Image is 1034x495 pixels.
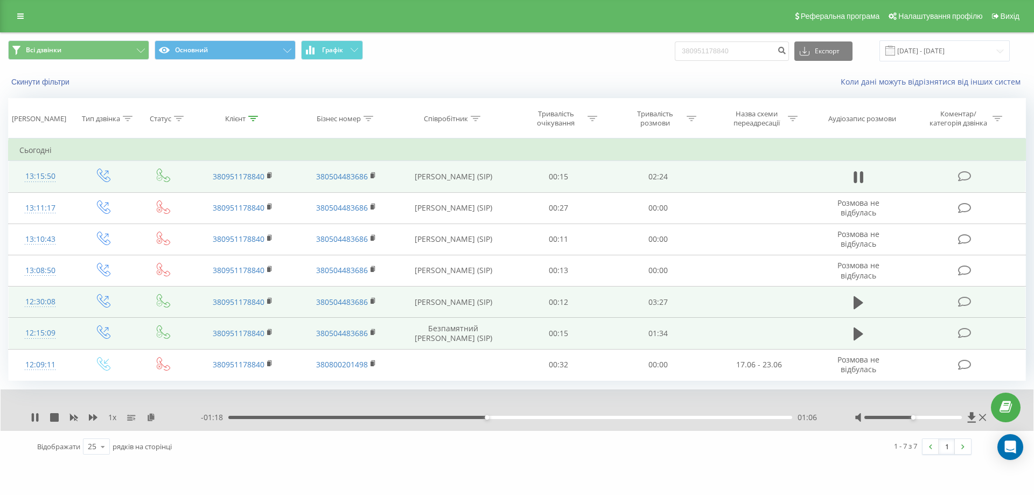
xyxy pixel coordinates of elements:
a: 380800201498 [316,359,368,369]
span: Розмова не відбулась [837,354,879,374]
a: 1 [939,439,955,454]
span: рядків на сторінці [113,442,172,451]
button: Всі дзвінки [8,40,149,60]
div: Accessibility label [485,415,489,420]
td: 00:32 [509,349,608,380]
td: 00:12 [509,287,608,318]
span: 1 x [108,412,116,423]
a: 380951178840 [213,297,264,307]
td: 02:24 [608,161,707,192]
td: 00:00 [608,224,707,255]
a: 380951178840 [213,265,264,275]
div: Аудіозапис розмови [828,114,896,123]
input: Пошук за номером [675,41,789,61]
div: 12:09:11 [19,354,61,375]
td: 00:00 [608,255,707,286]
span: - 01:18 [201,412,228,423]
a: 380504483686 [316,297,368,307]
a: 380951178840 [213,359,264,369]
span: Розмова не відбулась [837,229,879,249]
a: 380951178840 [213,234,264,244]
span: Відображати [37,442,80,451]
span: Графік [322,46,343,54]
div: Співробітник [424,114,468,123]
td: [PERSON_NAME] (SIP) [397,224,509,255]
span: Реферальна програма [801,12,880,20]
td: 17.06 - 23.06 [708,349,811,380]
div: [PERSON_NAME] [12,114,66,123]
td: 03:27 [608,287,707,318]
td: 01:34 [608,318,707,349]
div: Open Intercom Messenger [997,434,1023,460]
td: [PERSON_NAME] (SIP) [397,161,509,192]
a: Коли дані можуть відрізнятися вiд інших систем [841,76,1026,87]
td: Безпамятний [PERSON_NAME] (SIP) [397,318,509,349]
div: 13:08:50 [19,260,61,281]
div: Тривалість очікування [527,109,585,128]
div: 13:15:50 [19,166,61,187]
button: Скинути фільтри [8,77,75,87]
td: 00:00 [608,349,707,380]
td: 00:27 [509,192,608,224]
div: Тривалість розмови [626,109,684,128]
td: 00:15 [509,161,608,192]
a: 380504483686 [316,234,368,244]
div: 13:10:43 [19,229,61,250]
a: 380951178840 [213,328,264,338]
div: Бізнес номер [317,114,361,123]
a: 380951178840 [213,203,264,213]
div: Accessibility label [911,415,915,420]
a: 380504483686 [316,328,368,338]
div: Назва схеми переадресації [728,109,785,128]
td: 00:13 [509,255,608,286]
div: 12:15:09 [19,323,61,344]
td: [PERSON_NAME] (SIP) [397,287,509,318]
button: Основний [155,40,296,60]
span: Налаштування профілю [898,12,982,20]
div: 1 - 7 з 7 [894,441,917,451]
a: 380951178840 [213,171,264,182]
td: 00:15 [509,318,608,349]
button: Графік [301,40,363,60]
td: [PERSON_NAME] (SIP) [397,192,509,224]
a: 380504483686 [316,203,368,213]
td: 00:11 [509,224,608,255]
span: Вихід [1001,12,1019,20]
td: Сьогодні [9,140,1026,161]
button: Експорт [794,41,853,61]
td: [PERSON_NAME] (SIP) [397,255,509,286]
span: Всі дзвінки [26,46,61,54]
a: 380504483686 [316,171,368,182]
span: 01:06 [798,412,817,423]
div: Тип дзвінка [82,114,120,123]
span: Розмова не відбулась [837,260,879,280]
div: Клієнт [225,114,246,123]
div: 13:11:17 [19,198,61,219]
a: 380504483686 [316,265,368,275]
td: 00:00 [608,192,707,224]
div: Коментар/категорія дзвінка [927,109,990,128]
div: 25 [88,441,96,452]
div: Статус [150,114,171,123]
span: Розмова не відбулась [837,198,879,218]
div: 12:30:08 [19,291,61,312]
